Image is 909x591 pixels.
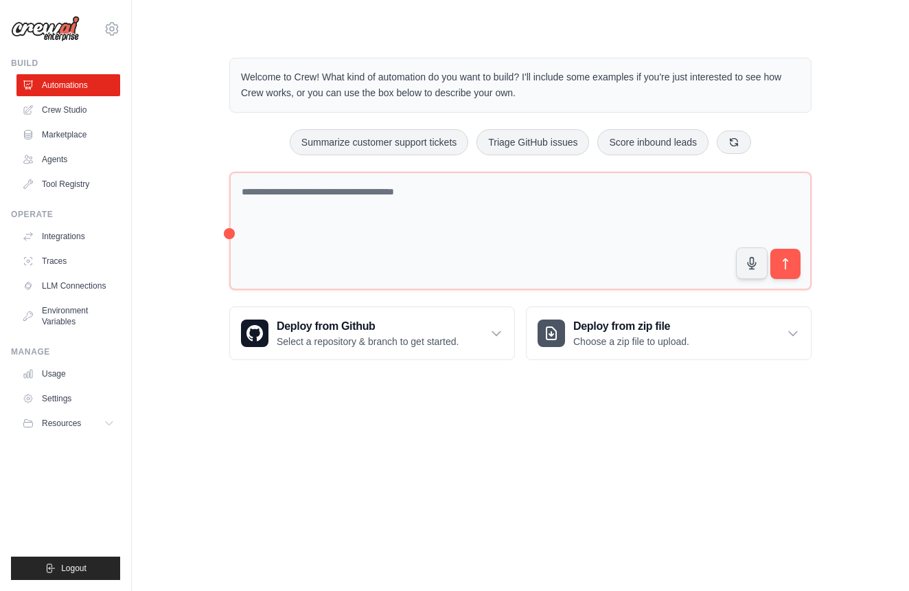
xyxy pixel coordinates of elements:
button: Triage GitHub issues [476,129,589,155]
h3: Deploy from Github [277,318,459,335]
button: Close walkthrough [867,465,877,476]
h3: Create an automation [647,483,860,502]
p: Select a repository & branch to get started. [277,335,459,348]
a: Tool Registry [16,173,120,195]
button: Summarize customer support tickets [290,129,468,155]
a: Agents [16,148,120,170]
p: Choose a zip file to upload. [573,335,689,348]
div: Manage [11,346,120,357]
a: Usage [16,363,120,385]
a: Integrations [16,225,120,247]
span: Logout [61,563,87,574]
a: Traces [16,250,120,272]
a: Marketplace [16,124,120,146]
div: Operate [11,209,120,220]
span: Step 1 [657,468,685,478]
p: Welcome to Crew! What kind of automation do you want to build? I'll include some examples if you'... [241,69,800,101]
button: Score inbound leads [597,129,709,155]
a: LLM Connections [16,275,120,297]
button: Logout [11,557,120,580]
button: Resources [16,412,120,434]
a: Automations [16,74,120,96]
a: Settings [16,388,120,410]
a: Environment Variables [16,300,120,333]
img: Logo [11,16,80,42]
div: Build [11,58,120,69]
p: Describe the automation you want to build, select an example option, or use the microphone to spe... [647,507,860,552]
span: Resources [42,418,81,429]
h3: Deploy from zip file [573,318,689,335]
a: Crew Studio [16,99,120,121]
